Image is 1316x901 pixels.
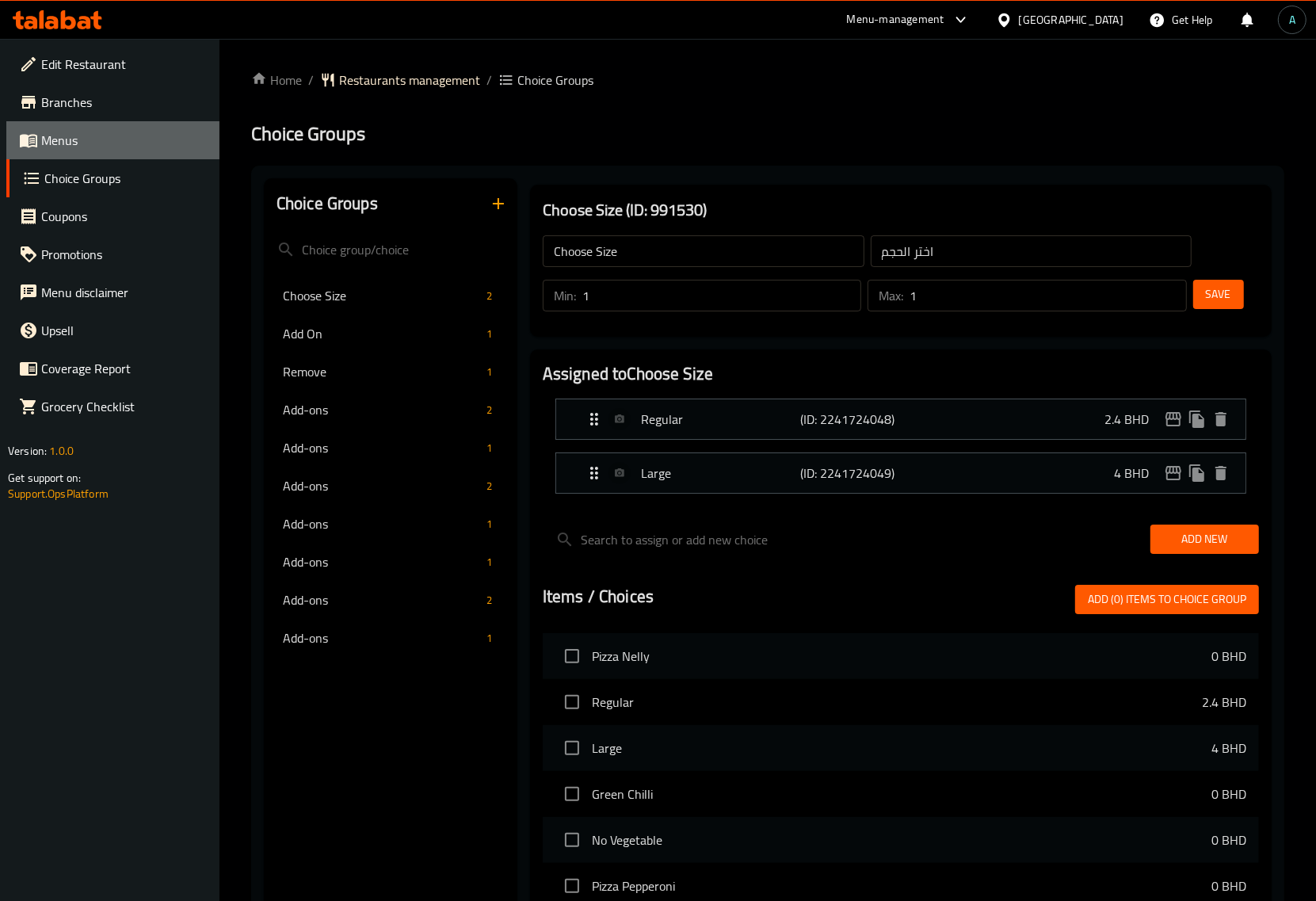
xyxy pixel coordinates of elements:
span: Remove [283,362,480,381]
span: Select choice [555,685,589,719]
span: Pizza Nelly [592,647,1211,666]
p: Large [641,464,800,483]
span: 1 [480,365,498,380]
a: Grocery Checklist [6,388,219,426]
div: Choices [480,476,498,495]
span: Coverage Report [41,359,207,378]
li: Expand [543,446,1259,500]
span: Add-ons [283,552,480,571]
a: Menu disclaimer [6,273,219,311]
div: Choices [480,552,498,571]
div: Expand [556,453,1245,493]
span: Add New [1163,529,1246,549]
div: Expand [556,399,1245,439]
h3: Choose Size (ID: 991530) [543,197,1259,223]
div: Add-ons2 [264,391,517,429]
p: 2.4 BHD [1202,693,1246,712]
button: duplicate [1185,461,1209,485]
div: Choices [480,286,498,305]
div: Choices [480,400,498,419]
span: A [1289,11,1295,29]
button: edit [1162,407,1185,431]
span: Select choice [555,777,589,811]
a: Choice Groups [6,159,219,197]
a: Upsell [6,311,219,349]
button: delete [1209,461,1233,485]
span: Save [1206,284,1231,304]
span: 1 [480,441,498,456]
button: Add New [1150,525,1259,554]
span: Add-ons [283,514,480,533]
span: Select choice [555,823,589,857]
button: duplicate [1185,407,1209,431]
span: Add-ons [283,590,480,609]
a: Home [251,71,302,90]
span: Choose Size [283,286,480,305]
span: Add-ons [283,400,480,419]
p: (ID: 2241724049) [800,464,906,483]
a: Coverage Report [6,349,219,388]
span: Add (0) items to choice group [1088,590,1246,609]
nav: breadcrumb [251,71,1284,90]
span: Menus [41,131,207,150]
div: Add On1 [264,315,517,353]
p: 2.4 BHD [1104,410,1162,429]
span: Grocery Checklist [41,397,207,416]
div: Add-ons1 [264,429,517,467]
h2: Assigned to Choose Size [543,362,1259,386]
span: 1 [480,555,498,570]
span: 2 [480,479,498,494]
div: Choices [480,514,498,533]
span: Select choice [555,639,589,673]
h2: Items / Choices [543,585,654,609]
div: Add-ons1 [264,543,517,581]
span: Pizza Pepperoni [592,876,1211,895]
div: Menu-management [847,10,944,29]
div: Choices [480,590,498,609]
span: Add On [283,324,480,343]
span: 1.0.0 [49,441,74,461]
span: Regular [592,693,1202,712]
span: Large [592,739,1211,758]
li: Expand [543,392,1259,446]
span: No Vegetable [592,830,1211,849]
p: 4 BHD [1211,739,1246,758]
div: Choices [480,324,498,343]
div: Choices [480,438,498,457]
div: Choices [480,362,498,381]
div: Choices [480,628,498,647]
p: 4 BHD [1114,464,1162,483]
span: Choice Groups [251,116,365,151]
span: Edit Restaurant [41,55,207,74]
span: Green Chilli [592,785,1211,804]
span: Promotions [41,245,207,264]
p: 0 BHD [1211,785,1246,804]
span: Choice Groups [517,71,593,90]
a: Promotions [6,235,219,273]
button: Add (0) items to choice group [1075,585,1259,614]
a: Edit Restaurant [6,45,219,83]
span: Branches [41,93,207,112]
p: Max: [879,286,903,305]
span: Add-ons [283,628,480,647]
button: delete [1209,407,1233,431]
p: 0 BHD [1211,830,1246,849]
span: Add-ons [283,476,480,495]
span: Add-ons [283,438,480,457]
div: Add-ons1 [264,505,517,543]
p: (ID: 2241724048) [800,410,906,429]
button: Save [1193,280,1244,309]
p: Min: [554,286,576,305]
span: Choice Groups [44,169,207,188]
p: 0 BHD [1211,876,1246,895]
span: Get support on: [8,468,81,488]
span: 2 [480,403,498,418]
a: Coupons [6,197,219,235]
div: Remove1 [264,353,517,391]
span: 1 [480,631,498,646]
button: edit [1162,461,1185,485]
a: Restaurants management [320,71,480,90]
span: 2 [480,593,498,608]
h2: Choice Groups [277,192,378,216]
span: 1 [480,517,498,532]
